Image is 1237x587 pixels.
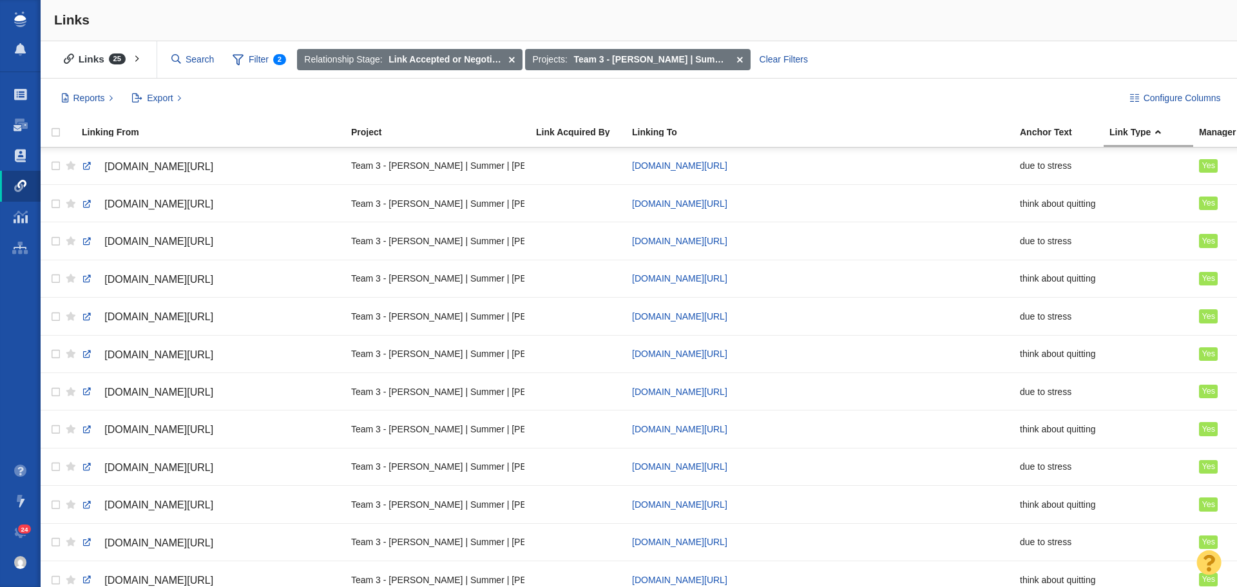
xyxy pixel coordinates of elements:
[536,128,631,139] a: Link Acquired By
[82,193,340,215] a: [DOMAIN_NAME][URL]
[632,236,727,246] a: [DOMAIN_NAME][URL]
[351,128,535,137] div: Project
[54,88,120,110] button: Reports
[632,311,727,322] a: [DOMAIN_NAME][URL]
[104,311,213,322] span: [DOMAIN_NAME][URL]
[632,537,727,547] a: [DOMAIN_NAME][URL]
[104,161,213,172] span: [DOMAIN_NAME][URL]
[1202,387,1215,396] span: Yes
[532,53,567,66] span: Projects:
[104,198,213,209] span: [DOMAIN_NAME][URL]
[125,88,189,110] button: Export
[1202,425,1215,434] span: Yes
[1020,415,1098,443] div: think about quitting
[632,128,1019,139] a: Linking To
[1020,453,1098,481] div: due to stress
[273,54,286,65] span: 2
[351,415,524,443] div: Team 3 - [PERSON_NAME] | Summer | [PERSON_NAME]\EMCI Wireless\EMCI Wireless - Digital PR - Do U.S...
[304,53,382,66] span: Relationship Stage:
[82,494,340,516] a: [DOMAIN_NAME][URL]
[632,461,727,472] span: [DOMAIN_NAME][URL]
[1202,161,1215,170] span: Yes
[104,236,213,247] span: [DOMAIN_NAME][URL]
[73,91,105,105] span: Reports
[82,269,340,291] a: [DOMAIN_NAME][URL]
[1202,500,1215,509] span: Yes
[632,273,727,284] a: [DOMAIN_NAME][URL]
[351,152,524,180] div: Team 3 - [PERSON_NAME] | Summer | [PERSON_NAME]\EMCI Wireless\EMCI Wireless - Digital PR - Do U.S...
[82,156,340,178] a: [DOMAIN_NAME][URL]
[1020,528,1098,556] div: due to stress
[166,48,220,71] input: Search
[1202,312,1215,321] span: Yes
[82,344,340,366] a: [DOMAIN_NAME][URL]
[1020,265,1098,293] div: think about quitting
[14,556,27,569] img: d3895725eb174adcf95c2ff5092785ef
[1202,349,1215,358] span: Yes
[104,575,213,586] span: [DOMAIN_NAME][URL]
[1202,462,1215,471] span: Yes
[82,128,350,139] a: Linking From
[1020,340,1098,368] div: think about quitting
[18,524,32,534] span: 24
[82,381,340,403] a: [DOMAIN_NAME][URL]
[632,160,727,171] span: [DOMAIN_NAME][URL]
[351,302,524,330] div: Team 3 - [PERSON_NAME] | Summer | [PERSON_NAME]\EMCI Wireless\EMCI Wireless - Digital PR - Do U.S...
[1020,128,1108,139] a: Anchor Text
[1109,128,1198,139] a: Link Type
[1020,378,1098,405] div: due to stress
[632,198,727,209] a: [DOMAIN_NAME][URL]
[351,528,524,556] div: Team 3 - [PERSON_NAME] | Summer | [PERSON_NAME]\EMCI Wireless\EMCI Wireless - Digital PR - Do U.S...
[351,227,524,255] div: Team 3 - [PERSON_NAME] | Summer | [PERSON_NAME]\EMCI Wireless\EMCI Wireless - Digital PR - Do U.S...
[351,265,524,293] div: Team 3 - [PERSON_NAME] | Summer | [PERSON_NAME]\EMCI Wireless\EMCI Wireless - Digital PR - Do U.S...
[54,12,90,27] span: Links
[104,424,213,435] span: [DOMAIN_NAME][URL]
[632,499,727,510] a: [DOMAIN_NAME][URL]
[752,49,815,71] div: Clear Filters
[14,12,26,27] img: buzzstream_logo_iconsimple.png
[351,453,524,481] div: Team 3 - [PERSON_NAME] | Summer | [PERSON_NAME]\EMCI Wireless\EMCI Wireless - Digital PR - Do U.S...
[351,189,524,217] div: Team 3 - [PERSON_NAME] | Summer | [PERSON_NAME]\EMCI Wireless\EMCI Wireless - Digital PR - Do U.S...
[82,419,340,441] a: [DOMAIN_NAME][URL]
[1202,274,1215,283] span: Yes
[632,387,727,397] a: [DOMAIN_NAME][URL]
[573,53,731,66] strong: Team 3 - [PERSON_NAME] | Summer | [PERSON_NAME]\EMCI Wireless\EMCI Wireless - Digital PR - Do U.S...
[1202,198,1215,207] span: Yes
[225,48,293,72] span: Filter
[1020,152,1098,180] div: due to stress
[351,490,524,518] div: Team 3 - [PERSON_NAME] | Summer | [PERSON_NAME]\EMCI Wireless\EMCI Wireless - Digital PR - Do U.S...
[104,387,213,398] span: [DOMAIN_NAME][URL]
[632,575,727,585] a: [DOMAIN_NAME][URL]
[351,378,524,405] div: Team 3 - [PERSON_NAME] | Summer | [PERSON_NAME]\EMCI Wireless\EMCI Wireless - Digital PR - Do U.S...
[82,128,350,137] div: Linking From
[1020,490,1098,518] div: think about quitting
[104,499,213,510] span: [DOMAIN_NAME][URL]
[388,53,503,66] strong: Link Accepted or Negotiating
[1144,91,1221,105] span: Configure Columns
[536,128,631,137] div: Link Acquired By
[82,532,340,554] a: [DOMAIN_NAME][URL]
[104,349,213,360] span: [DOMAIN_NAME][URL]
[632,424,727,434] a: [DOMAIN_NAME][URL]
[351,340,524,368] div: Team 3 - [PERSON_NAME] | Summer | [PERSON_NAME]\EMCI Wireless\EMCI Wireless - Digital PR - Do U.S...
[1202,236,1215,245] span: Yes
[1020,302,1098,330] div: due to stress
[104,274,213,285] span: [DOMAIN_NAME][URL]
[1122,88,1228,110] button: Configure Columns
[147,91,173,105] span: Export
[82,457,340,479] a: [DOMAIN_NAME][URL]
[82,306,340,328] a: [DOMAIN_NAME][URL]
[632,349,727,359] a: [DOMAIN_NAME][URL]
[1109,128,1198,137] div: Link Type
[104,537,213,548] span: [DOMAIN_NAME][URL]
